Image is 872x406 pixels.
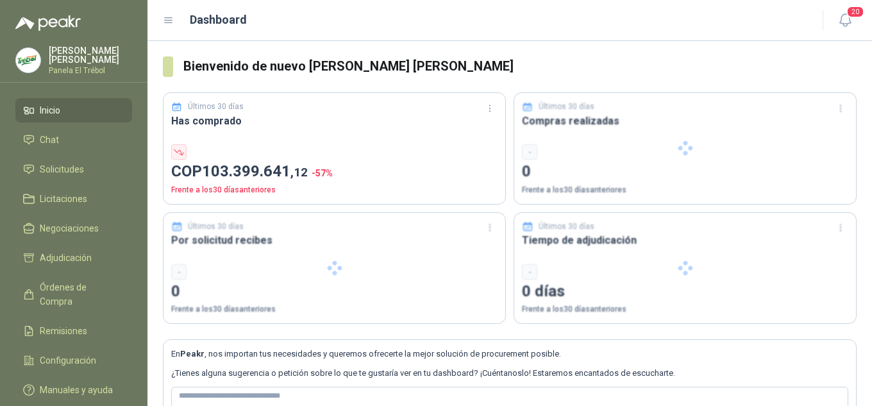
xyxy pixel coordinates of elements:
[312,168,333,178] span: -57 %
[49,46,132,64] p: [PERSON_NAME] [PERSON_NAME]
[171,184,498,196] p: Frente a los 30 días anteriores
[40,133,59,147] span: Chat
[40,103,60,117] span: Inicio
[40,280,120,309] span: Órdenes de Compra
[834,9,857,32] button: 20
[40,192,87,206] span: Licitaciones
[40,353,96,368] span: Configuración
[190,11,247,29] h1: Dashboard
[15,216,132,241] a: Negociaciones
[15,275,132,314] a: Órdenes de Compra
[40,162,84,176] span: Solicitudes
[15,348,132,373] a: Configuración
[15,378,132,402] a: Manuales y ayuda
[40,383,113,397] span: Manuales y ayuda
[290,165,308,180] span: ,12
[846,6,864,18] span: 20
[40,221,99,235] span: Negociaciones
[15,128,132,152] a: Chat
[15,157,132,182] a: Solicitudes
[15,187,132,211] a: Licitaciones
[49,67,132,74] p: Panela El Trébol
[180,349,205,359] b: Peakr
[40,251,92,265] span: Adjudicación
[171,367,848,380] p: ¿Tienes alguna sugerencia o petición sobre lo que te gustaría ver en tu dashboard? ¡Cuéntanoslo! ...
[171,348,848,360] p: En , nos importan tus necesidades y queremos ofrecerte la mejor solución de procurement posible.
[15,15,81,31] img: Logo peakr
[15,246,132,270] a: Adjudicación
[171,113,498,129] h3: Has comprado
[183,56,857,76] h3: Bienvenido de nuevo [PERSON_NAME] [PERSON_NAME]
[171,160,498,184] p: COP
[40,324,87,338] span: Remisiones
[15,98,132,123] a: Inicio
[188,101,244,113] p: Últimos 30 días
[16,48,40,72] img: Company Logo
[15,319,132,343] a: Remisiones
[202,162,308,180] span: 103.399.641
